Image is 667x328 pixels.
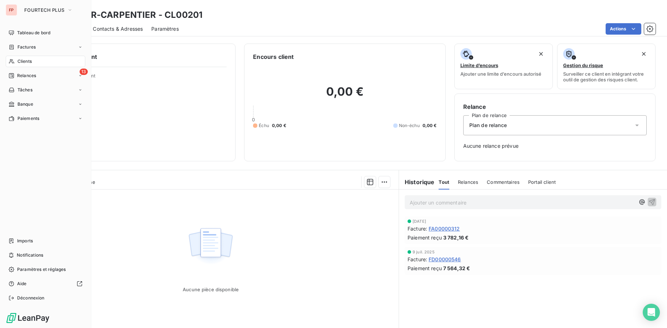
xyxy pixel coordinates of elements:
h2: 0,00 € [253,85,436,106]
span: Paiements [17,115,39,122]
button: Gestion du risqueSurveiller ce client en intégrant votre outil de gestion des risques client. [557,44,656,89]
span: 0,00 € [423,122,437,129]
span: Gestion du risque [563,62,603,68]
span: Non-échu [399,122,420,129]
span: 0,00 € [272,122,286,129]
span: Propriétés Client [57,73,227,83]
span: Tâches [17,87,32,93]
span: 13 [80,69,88,75]
span: Déconnexion [17,295,45,301]
img: Logo LeanPay [6,312,50,324]
span: Facture : [408,256,427,263]
span: 7 564,32 € [443,264,470,272]
span: Limite d’encours [460,62,498,68]
span: Tableau de bord [17,30,50,36]
h6: Encours client [253,52,294,61]
span: Paiement reçu [408,264,442,272]
h6: Relance [463,102,647,111]
img: Empty state [188,224,233,268]
span: Imports [17,238,33,244]
span: FD00000546 [429,256,461,263]
span: Banque [17,101,33,107]
span: Commentaires [487,179,520,185]
span: Paiement reçu [408,234,442,241]
span: Contacts & Adresses [93,25,143,32]
button: Actions [606,23,641,35]
span: Paramètres [151,25,179,32]
span: 9 juil. 2025 [413,250,435,254]
button: Limite d’encoursAjouter une limite d’encours autorisé [454,44,553,89]
span: FA00000312 [429,225,460,232]
span: 3 782,16 € [443,234,469,241]
span: Échu [259,122,269,129]
span: Tout [439,179,449,185]
span: [DATE] [413,219,426,223]
span: Paramètres et réglages [17,266,66,273]
span: Facture : [408,225,427,232]
span: FOURTECH PLUS [24,7,64,13]
span: Relances [458,179,478,185]
span: Surveiller ce client en intégrant votre outil de gestion des risques client. [563,71,650,82]
div: FP [6,4,17,16]
span: Ajouter une limite d’encours autorisé [460,71,541,77]
span: Factures [17,44,36,50]
span: Aide [17,281,27,287]
h6: Historique [399,178,435,186]
h6: Informations client [43,52,227,61]
span: Notifications [17,252,43,258]
div: Open Intercom Messenger [643,304,660,321]
a: Aide [6,278,85,289]
span: 0 [252,117,255,122]
span: Relances [17,72,36,79]
span: Plan de relance [469,122,507,129]
span: Aucune pièce disponible [183,287,239,292]
span: Aucune relance prévue [463,142,647,150]
span: Portail client [528,179,556,185]
span: Clients [17,58,32,65]
h3: DEBEER-CARPENTIER - CL00201 [63,9,202,21]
